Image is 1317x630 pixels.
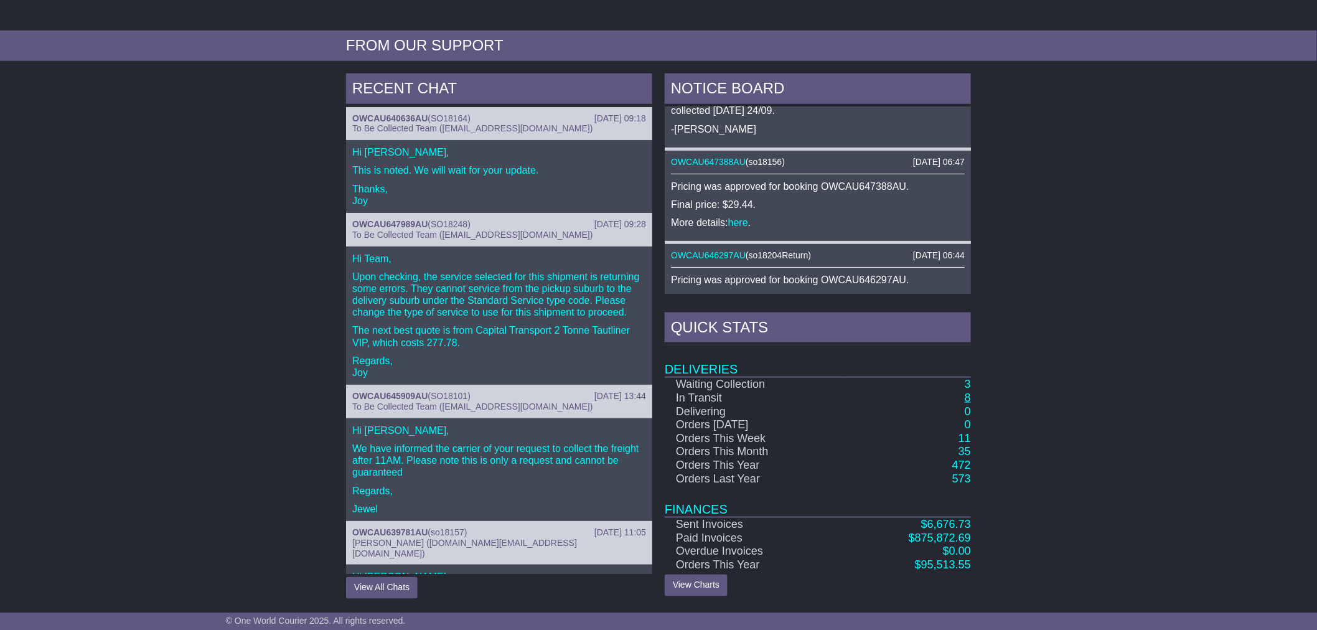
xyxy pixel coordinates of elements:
div: ( ) [671,250,965,261]
td: Orders Last Year [665,472,844,486]
a: OWCAU646297AU [671,250,746,260]
div: [DATE] 06:44 [913,250,965,261]
a: 11 [958,432,971,444]
span: [PERSON_NAME] ([DOMAIN_NAME][EMAIL_ADDRESS][DOMAIN_NAME]) [352,538,577,558]
a: here [728,217,748,228]
a: $875,872.69 [909,532,971,544]
p: The next best quote is from Capital Transport 2 Tonne Tautliner VIP, which costs 277.78. [352,324,646,348]
p: Hi [PERSON_NAME], [352,425,646,436]
a: OWCAU647989AU [352,219,428,229]
a: $0.00 [943,545,971,557]
p: Hi [PERSON_NAME], [352,146,646,158]
span: so18157 [431,527,464,537]
a: $6,676.73 [921,518,971,530]
p: Final price: $29.44. [671,199,965,210]
a: OWCAU647388AU [671,157,746,167]
a: 35 [958,445,971,458]
div: [DATE] 13:44 [594,391,646,402]
a: OWCAU640636AU [352,113,428,123]
p: Pricing was approved for booking OWCAU647388AU. [671,181,965,192]
span: To Be Collected Team ([EMAIL_ADDRESS][DOMAIN_NAME]) [352,402,593,411]
p: This is noted. We will wait for your update. [352,164,646,176]
a: View Charts [665,575,728,596]
td: Orders [DATE] [665,418,844,432]
div: [DATE] 09:28 [594,219,646,230]
div: NOTICE BOARD [665,73,971,107]
a: 0 [965,405,971,418]
td: Delivering [665,405,844,419]
td: Sent Invoices [665,517,844,532]
span: 95,513.55 [921,558,971,571]
p: Thanks, Joy [352,183,646,207]
td: Deliveries [665,346,971,377]
p: Jewel [352,503,646,515]
div: [DATE] 06:47 [913,157,965,167]
span: To Be Collected Team ([EMAIL_ADDRESS][DOMAIN_NAME]) [352,230,593,240]
div: [DATE] 09:18 [594,113,646,124]
a: OWCAU639781AU [352,527,428,537]
td: In Transit [665,392,844,405]
td: Waiting Collection [665,377,844,392]
a: 8 [965,392,971,404]
td: Overdue Invoices [665,545,844,558]
a: OWCAU645909AU [352,391,428,401]
td: Finances [665,486,971,517]
p: Hi Team, [352,253,646,265]
span: so18204Return [749,250,808,260]
button: View All Chats [346,577,418,599]
p: We have informed the carrier of your request to collect the freight after 11AM. Please note this ... [352,443,646,479]
p: -[PERSON_NAME] [671,123,965,135]
div: ( ) [352,113,646,124]
div: ( ) [352,219,646,230]
div: ( ) [671,157,965,167]
span: SO18101 [431,391,467,401]
td: Paid Invoices [665,532,844,545]
div: ( ) [352,527,646,538]
span: To Be Collected Team ([EMAIL_ADDRESS][DOMAIN_NAME]) [352,123,593,133]
span: SO18248 [431,219,467,229]
p: More details: . [671,217,965,228]
span: 6,676.73 [927,518,971,530]
a: 573 [952,472,971,485]
div: Quick Stats [665,313,971,346]
td: Orders This Week [665,432,844,446]
a: 472 [952,459,971,471]
span: © One World Courier 2025. All rights reserved. [226,616,406,626]
p: Regards, [352,485,646,497]
p: Pricing was approved for booking OWCAU646297AU. [671,274,965,286]
a: 0 [965,418,971,431]
span: 875,872.69 [915,532,971,544]
div: RECENT CHAT [346,73,652,107]
a: 3 [965,378,971,390]
p: Final price: $50.27. [671,292,965,304]
div: [DATE] 11:05 [594,527,646,538]
p: Upon checking, the service selected for this shipment is returning some errors. They cannot servi... [352,271,646,319]
span: 0.00 [949,545,971,557]
a: $95,513.55 [915,558,971,571]
span: so18156 [749,157,782,167]
td: Orders This Year [665,558,844,572]
td: Orders This Month [665,445,844,459]
td: Orders This Year [665,459,844,472]
span: SO18164 [431,113,467,123]
div: FROM OUR SUPPORT [346,37,971,55]
p: Regards, Joy [352,355,646,378]
div: ( ) [352,391,646,402]
p: Hi [PERSON_NAME], [352,571,646,583]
